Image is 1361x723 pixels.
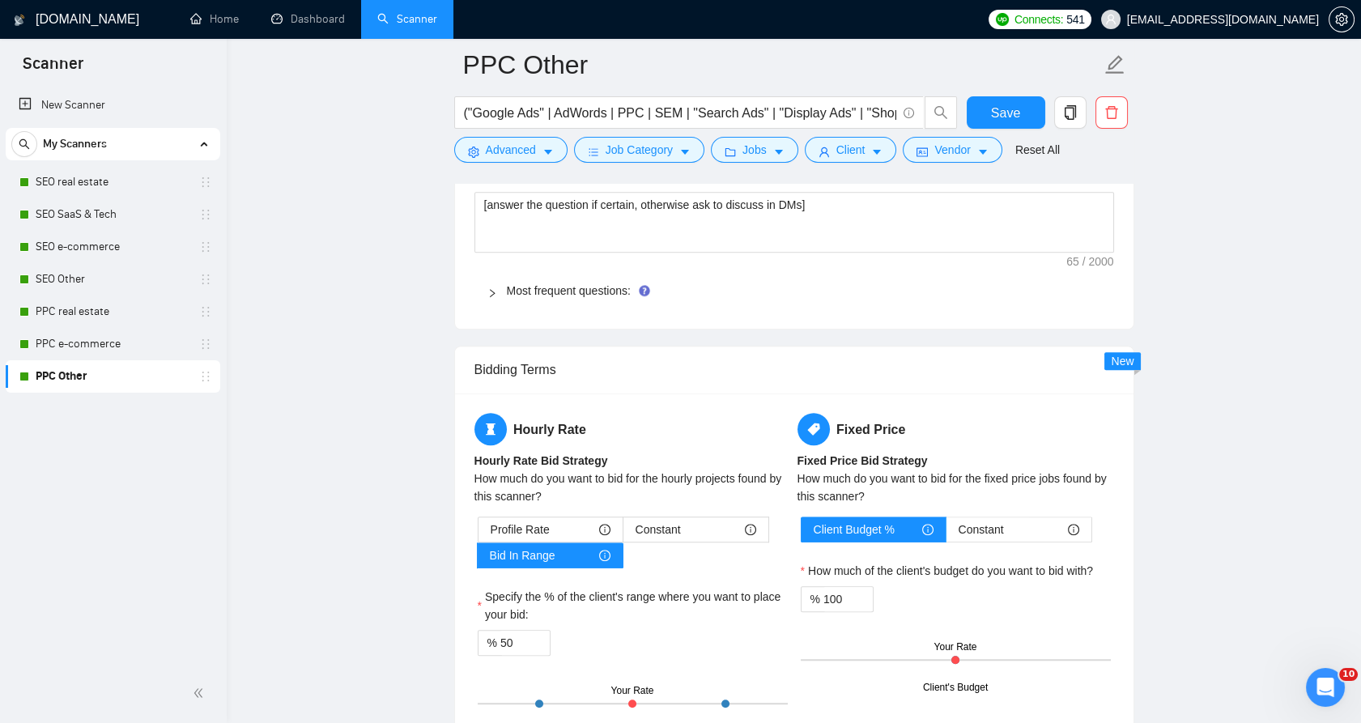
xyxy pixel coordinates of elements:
[1015,141,1060,159] a: Reset All
[1104,54,1125,75] span: edit
[377,12,437,26] a: searchScanner
[797,413,1114,445] h5: Fixed Price
[1105,14,1116,25] span: user
[463,45,1101,85] input: Scanner name...
[491,517,550,542] span: Profile Rate
[967,96,1045,129] button: Save
[996,13,1009,26] img: upwork-logo.png
[26,240,253,462] div: По-друге, після переналаштування могли з’явитися нові “exclude” слова чи жорсткіші вимоги в налаш...
[486,141,536,159] span: Advanced
[1329,6,1355,32] button: setting
[1096,105,1127,120] span: delete
[46,9,72,35] img: Profile image for Nazar
[725,146,736,158] span: folder
[1054,96,1087,129] button: copy
[903,137,1002,163] button: idcardVendorcaret-down
[797,413,830,445] span: tag
[1329,13,1355,26] a: setting
[474,413,507,445] span: hourglass
[199,338,212,351] span: holder
[819,146,830,158] span: user
[36,198,189,231] a: SEO SaaS & Tech
[797,454,928,467] b: Fixed Price Bid Strategy
[14,496,310,524] textarea: Message…
[599,524,610,535] span: info-circle
[284,6,313,36] div: Close
[904,108,914,118] span: info-circle
[745,524,756,535] span: info-circle
[36,166,189,198] a: SEO real estate
[917,146,928,158] span: idcard
[801,562,1094,580] label: How much of the client's budget do you want to bid with?
[925,96,957,129] button: search
[1068,524,1079,535] span: info-circle
[1339,668,1358,681] span: 10
[193,685,209,701] span: double-left
[500,631,550,655] input: Specify the % of the client's range where you want to place your bid:
[25,530,38,543] button: Emoji picker
[79,8,116,20] h1: Nazar
[991,103,1020,123] span: Save
[474,470,791,505] div: How much do you want to bid for the hourly projects found by this scanner?
[1095,96,1128,129] button: delete
[253,6,284,37] button: Home
[1329,13,1354,26] span: setting
[1014,11,1063,28] span: Connects:
[934,640,977,655] div: Your Rate
[43,128,107,160] span: My Scanners
[11,6,41,37] button: go back
[468,146,479,158] span: setting
[1306,668,1345,707] iframe: Intercom live chat
[199,240,212,253] span: holder
[26,34,253,240] div: По-перше, варто розрізняти “Opportunities” (усі знайдені сканером [PERSON_NAME]) та “Proposals” (...
[507,284,631,297] a: Most frequent questions:
[836,141,866,159] span: Client
[588,146,599,158] span: bars
[636,517,681,542] span: Constant
[474,347,1114,393] div: Bidding Terms
[871,146,883,158] span: caret-down
[823,587,873,611] input: How much of the client's budget do you want to bid with?
[959,517,1004,542] span: Constant
[977,146,989,158] span: caret-down
[490,543,555,568] span: Bid In Range
[923,680,988,695] div: Client's Budget
[79,20,111,36] p: Active
[103,530,116,543] button: Start recording
[797,470,1114,505] div: How much do you want to bid for the fixed price jobs found by this scanner?
[10,52,96,86] span: Scanner
[805,137,897,163] button: userClientcaret-down
[1111,355,1133,368] span: New
[278,524,304,550] button: Send a message…
[711,137,798,163] button: folderJobscaret-down
[637,283,652,298] div: Tooltip anchor
[36,360,189,393] a: PPC Other
[11,131,37,157] button: search
[474,272,1114,309] div: Most frequent questions:
[13,485,311,507] div: [DATE]
[36,263,189,296] a: SEO Other
[773,146,785,158] span: caret-down
[6,128,220,393] li: My Scanners
[6,89,220,121] li: New Scanner
[925,105,956,120] span: search
[36,328,189,360] a: PPC e-commerce
[542,146,554,158] span: caret-down
[199,273,212,286] span: holder
[611,683,654,699] div: Your Rate
[12,138,36,150] span: search
[474,413,791,445] h5: Hourly Rate
[474,192,1114,253] textarea: Default answer template:
[464,103,896,123] input: Search Freelance Jobs...
[1055,105,1086,120] span: copy
[922,524,934,535] span: info-circle
[77,530,90,543] button: Upload attachment
[474,454,608,467] b: Hourly Rate Bid Strategy
[487,288,497,298] span: right
[574,137,704,163] button: barsJob Categorycaret-down
[742,141,767,159] span: Jobs
[934,141,970,159] span: Vendor
[606,141,673,159] span: Job Category
[19,89,207,121] a: New Scanner
[199,208,212,221] span: holder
